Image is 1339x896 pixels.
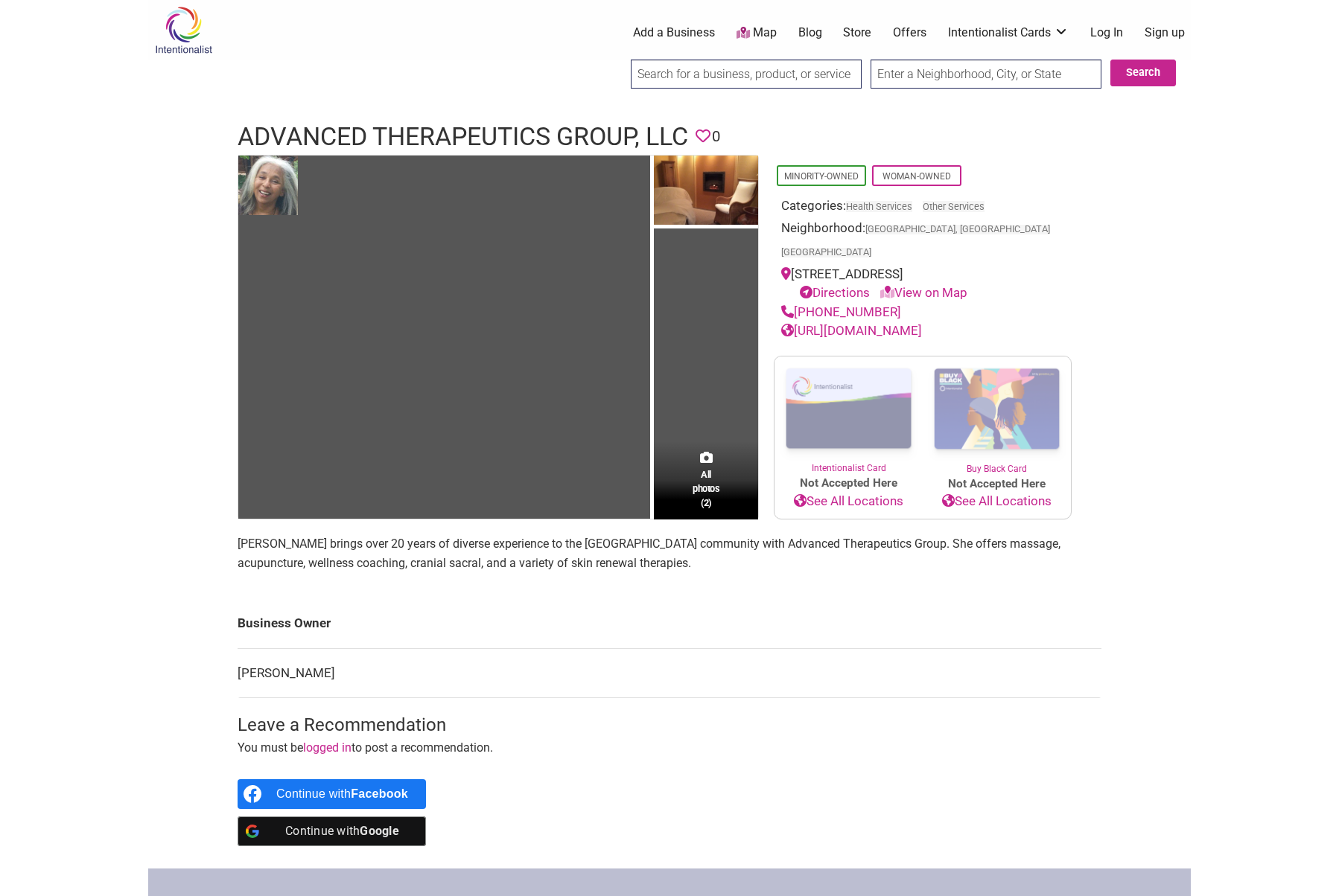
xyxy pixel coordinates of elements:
[775,475,923,492] span: Not Accepted Here
[871,60,1101,89] input: Enter a Neighborhood, City, or State
[238,779,426,809] a: Continue with <b>Facebook</b>
[882,171,951,182] a: Woman-Owned
[923,356,1071,476] a: Buy Black Card
[800,285,870,300] a: Directions
[148,6,219,54] img: Intentionalist
[1090,25,1123,41] a: Log In
[775,356,923,461] img: Intentionalist Card
[923,201,985,212] a: Other Services
[276,779,408,809] div: Continue with
[238,599,1101,648] td: Business Owner
[798,25,822,41] a: Blog
[923,476,1071,493] span: Not Accepted Here
[276,816,408,846] div: Continue with
[238,713,1101,738] h3: Leave a Recommendation
[775,492,923,511] a: See All Locations
[865,225,1050,234] span: [GEOGRAPHIC_DATA], [GEOGRAPHIC_DATA]
[948,25,1069,41] a: Intentionalist Cards
[781,196,1064,220] div: Categories:
[238,738,1101,758] p: You must be to post a recommendation.
[781,219,1064,265] div: Neighborhood:
[633,25,715,41] a: Add a Business
[693,467,719,510] span: All photos (2)
[303,740,352,755] a: logged in
[781,248,871,257] span: [GEOGRAPHIC_DATA]
[880,285,967,300] a: View on Map
[923,492,1071,511] a: See All Locations
[737,25,777,42] a: Map
[784,171,859,182] a: Minority-Owned
[843,25,871,41] a: Store
[238,119,688,155] h1: Advanced Therapeutics Group, LLC
[238,648,1101,698] td: [PERSON_NAME]
[351,787,408,800] b: Facebook
[631,60,862,89] input: Search for a business, product, or service
[923,356,1071,462] img: Buy Black Card
[238,534,1101,572] p: [PERSON_NAME] brings over 20 years of diverse experience to the [GEOGRAPHIC_DATA] community with ...
[712,125,720,148] span: 0
[360,824,399,838] b: Google
[775,356,923,475] a: Intentionalist Card
[1110,60,1176,86] button: Search
[781,265,1064,303] div: [STREET_ADDRESS]
[1145,25,1185,41] a: Sign up
[781,323,922,338] a: [URL][DOMAIN_NAME]
[846,201,912,212] a: Health Services
[238,816,426,846] a: Continue with <b>Google</b>
[781,304,901,319] a: [PHONE_NUMBER]
[893,25,926,41] a: Offers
